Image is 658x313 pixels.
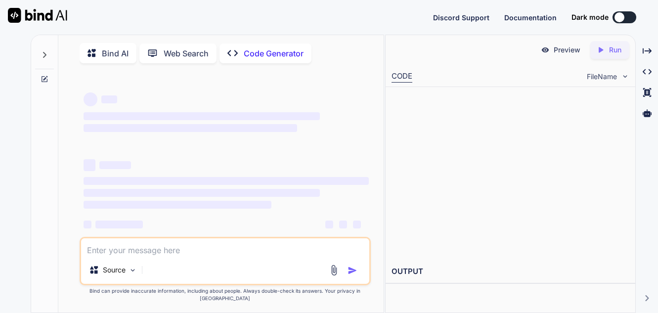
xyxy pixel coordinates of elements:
span: Dark mode [571,12,609,22]
span: ‌ [353,221,361,228]
img: icon [348,266,357,275]
span: Discord Support [433,13,489,22]
span: ‌ [84,177,369,185]
span: ‌ [84,124,298,132]
p: Preview [554,45,580,55]
img: Pick Models [129,266,137,274]
span: ‌ [84,92,97,106]
button: Discord Support [433,12,489,23]
p: Bind AI [102,47,129,59]
p: Source [103,265,126,275]
div: CODE [392,71,412,83]
span: ‌ [101,95,117,103]
span: ‌ [84,221,91,228]
img: preview [541,45,550,54]
span: ‌ [84,159,95,171]
span: ‌ [339,221,347,228]
span: ‌ [95,221,143,228]
span: ‌ [84,112,320,120]
button: Documentation [504,12,557,23]
span: Documentation [504,13,557,22]
span: FileName [587,72,617,82]
img: chevron down [621,72,629,81]
p: Bind can provide inaccurate information, including about people. Always double-check its answers.... [80,287,371,302]
span: ‌ [99,161,131,169]
img: Bind AI [8,8,67,23]
span: ‌ [84,201,272,209]
img: attachment [328,265,340,276]
p: Code Generator [244,47,304,59]
h2: OUTPUT [386,260,636,283]
p: Run [609,45,621,55]
span: ‌ [325,221,333,228]
p: Web Search [164,47,209,59]
span: ‌ [84,189,320,197]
